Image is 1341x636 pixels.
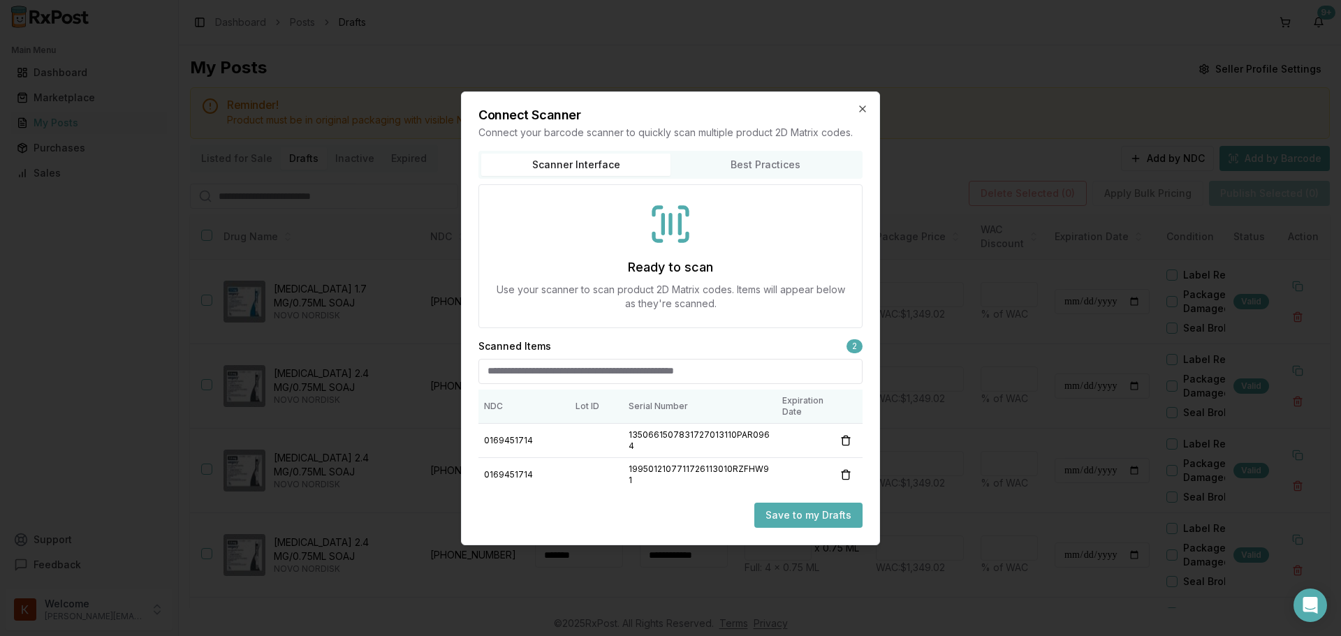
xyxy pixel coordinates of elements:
button: Best Practices [670,154,860,176]
th: Serial Number [623,390,777,424]
h3: Scanned Items [478,339,551,353]
h2: Connect Scanner [478,109,863,121]
th: NDC [478,390,570,424]
th: Expiration Date [777,390,829,424]
td: 1350661507831727013110PAR0964 [623,423,777,457]
p: Use your scanner to scan product 2D Matrix codes. Items will appear below as they're scanned. [496,283,845,311]
td: 0169451714 [478,423,570,457]
span: 2 [847,339,863,353]
button: Save to my Drafts [754,503,863,528]
p: Connect your barcode scanner to quickly scan multiple product 2D Matrix codes. [478,126,863,140]
button: Scanner Interface [481,154,670,176]
td: 1995012107711726113010RZFHW91 [623,457,777,491]
th: Lot ID [570,390,623,424]
td: 0169451714 [478,457,570,491]
h3: Ready to scan [628,258,713,277]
